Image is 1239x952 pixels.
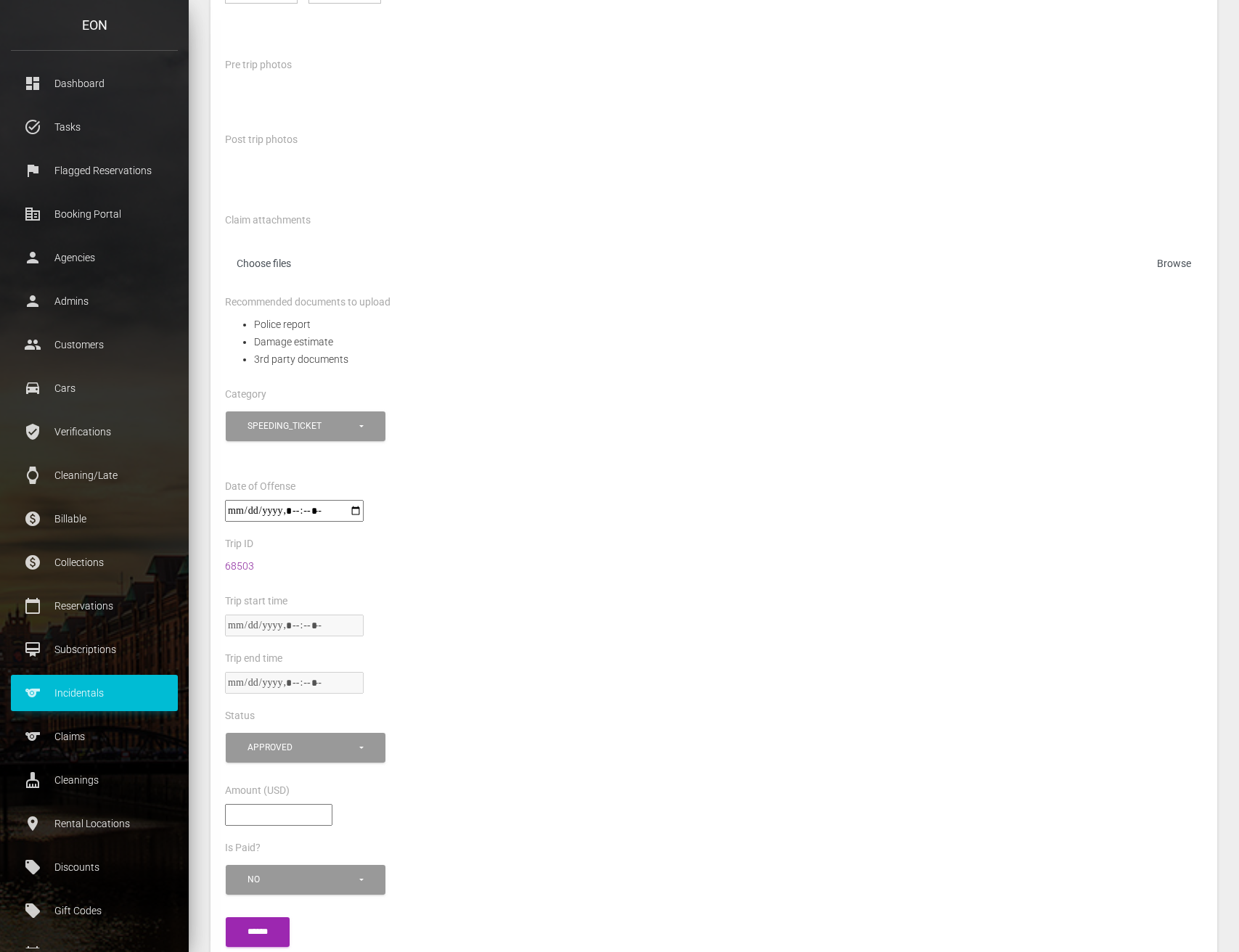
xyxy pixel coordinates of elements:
label: Recommended documents to upload [225,295,390,310]
li: 3rd party documents [254,350,1203,368]
a: place Rental Locations [11,805,178,842]
p: Cleaning/Late [22,464,167,486]
a: calendar_today Reservations [11,588,178,624]
div: speeding_ticket [248,420,357,432]
label: Post trip photos [225,133,298,147]
label: Trip end time [225,652,282,666]
a: paid Collections [11,544,178,580]
a: sports Incidentals [11,675,178,711]
a: flag Flagged Reservations [11,152,178,189]
a: sports Claims [11,718,178,755]
p: Claims [22,726,167,747]
p: Billable [22,508,167,530]
label: Amount (USD) [225,784,290,798]
p: Collections [22,551,167,573]
a: local_offer Gift Codes [11,892,178,929]
p: Verifications [22,421,167,443]
button: approved [226,733,385,763]
a: card_membership Subscriptions [11,631,178,668]
a: corporate_fare Booking Portal [11,196,178,232]
label: Claim attachments [225,213,311,228]
a: verified_user Verifications [11,414,178,450]
p: Rental Locations [22,813,167,834]
p: Reservations [22,595,167,617]
p: Incidentals [22,682,167,704]
p: Agencies [22,247,167,268]
a: task_alt Tasks [11,109,178,145]
label: Trip start time [225,594,287,609]
a: people Customers [11,327,178,363]
p: Flagged Reservations [22,160,167,181]
label: Is Paid? [225,841,261,855]
p: Gift Codes [22,900,167,922]
p: Booking Portal [22,203,167,225]
label: Status [225,709,255,723]
p: Cleanings [22,769,167,791]
button: speeding_ticket [226,411,385,441]
p: Dashboard [22,73,167,94]
label: Category [225,387,266,402]
div: No [248,874,357,886]
p: Customers [22,334,167,356]
p: Cars [22,377,167,399]
p: Subscriptions [22,639,167,660]
button: No [226,865,385,895]
a: watch Cleaning/Late [11,457,178,493]
a: person Agencies [11,239,178,276]
p: Admins [22,290,167,312]
div: approved [248,742,357,754]
a: cleaning_services Cleanings [11,762,178,798]
a: dashboard Dashboard [11,65,178,102]
label: Choose files [225,251,1203,281]
label: Date of Offense [225,480,295,494]
a: person Admins [11,283,178,319]
p: Tasks [22,116,167,138]
label: Trip ID [225,537,253,551]
a: paid Billable [11,501,178,537]
a: local_offer Discounts [11,849,178,885]
li: Damage estimate [254,333,1203,350]
li: Police report [254,316,1203,333]
a: drive_eta Cars [11,370,178,406]
label: Pre trip photos [225,58,292,73]
p: Discounts [22,856,167,878]
a: 68503 [225,560,254,572]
